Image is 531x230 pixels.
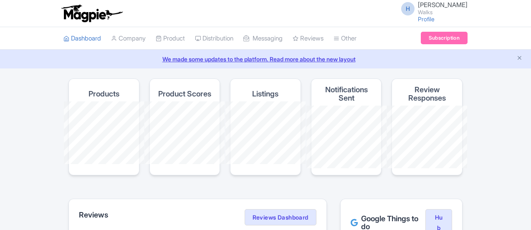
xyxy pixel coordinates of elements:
[421,32,468,44] a: Subscription
[418,15,435,23] a: Profile
[63,27,101,50] a: Dashboard
[318,86,375,102] h4: Notifications Sent
[399,86,455,102] h4: Review Responses
[243,27,283,50] a: Messaging
[88,90,119,98] h4: Products
[156,27,185,50] a: Product
[418,10,468,15] small: Walks
[396,2,468,15] a: H [PERSON_NAME] Walks
[418,1,468,9] span: [PERSON_NAME]
[158,90,211,98] h4: Product Scores
[516,54,523,63] button: Close announcement
[5,55,526,63] a: We made some updates to the platform. Read more about the new layout
[195,27,233,50] a: Distribution
[79,211,108,219] h2: Reviews
[401,2,415,15] span: H
[252,90,278,98] h4: Listings
[59,4,124,23] img: logo-ab69f6fb50320c5b225c76a69d11143b.png
[245,209,316,226] a: Reviews Dashboard
[293,27,324,50] a: Reviews
[111,27,146,50] a: Company
[334,27,357,50] a: Other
